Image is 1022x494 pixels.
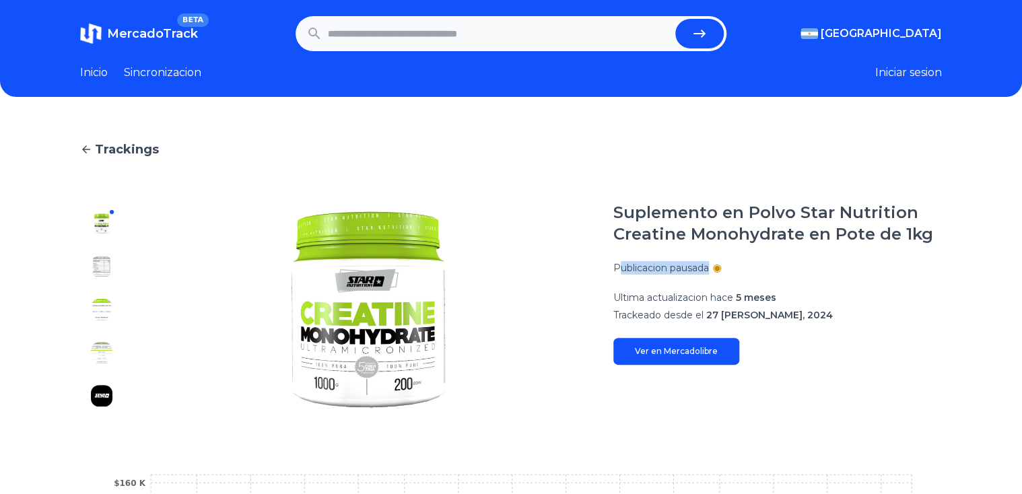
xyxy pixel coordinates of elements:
img: Suplemento en Polvo Star Nutrition Creatine Monohydrate en Pote de 1kg [91,213,112,234]
span: Trackeado desde el [613,309,704,321]
a: Inicio [80,65,108,81]
img: Suplemento en Polvo Star Nutrition Creatine Monohydrate en Pote de 1kg [150,202,586,417]
a: MercadoTrackBETA [80,23,198,44]
img: Suplemento en Polvo Star Nutrition Creatine Monohydrate en Pote de 1kg [91,256,112,277]
button: Iniciar sesion [875,65,942,81]
a: Sincronizacion [124,65,201,81]
span: 27 [PERSON_NAME], 2024 [706,309,833,321]
a: Ver en Mercadolibre [613,338,739,365]
span: 5 meses [736,291,776,304]
span: Trackings [95,140,159,159]
img: Argentina [800,28,818,39]
a: Trackings [80,140,942,159]
img: Suplemento en Polvo Star Nutrition Creatine Monohydrate en Pote de 1kg [91,299,112,320]
img: Suplemento en Polvo Star Nutrition Creatine Monohydrate en Pote de 1kg [91,385,112,407]
span: BETA [177,13,209,27]
tspan: $160 K [114,478,146,487]
span: [GEOGRAPHIC_DATA] [821,26,942,42]
span: MercadoTrack [107,26,198,41]
img: MercadoTrack [80,23,102,44]
p: Publicacion pausada [613,261,709,275]
h1: Suplemento en Polvo Star Nutrition Creatine Monohydrate en Pote de 1kg [613,202,942,245]
button: [GEOGRAPHIC_DATA] [800,26,942,42]
span: Ultima actualizacion hace [613,291,733,304]
img: Suplemento en Polvo Star Nutrition Creatine Monohydrate en Pote de 1kg [91,342,112,363]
